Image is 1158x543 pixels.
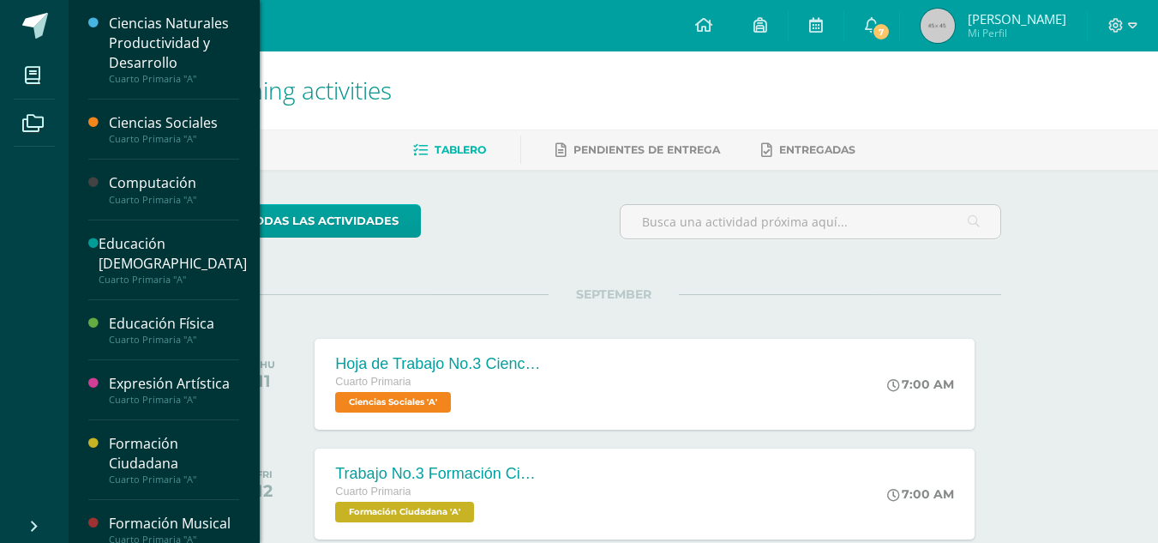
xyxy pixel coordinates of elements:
[621,205,1000,238] input: Busca una actividad próxima aquí...
[109,173,239,205] a: ComputaciónCuarto Primaria "A"
[109,14,239,85] a: Ciencias Naturales Productividad y DesarrolloCuarto Primaria "A"
[779,143,855,156] span: Entregadas
[109,374,239,406] a: Expresión ArtísticaCuarto Primaria "A"
[335,502,474,522] span: Formación Ciudadana 'A'
[99,274,247,286] div: Cuarto Primaria "A"
[256,480,273,501] div: 12
[109,113,239,133] div: Ciencias Sociales
[254,359,275,371] div: THU
[109,434,239,474] div: Formación Ciudadana
[335,486,411,498] span: Cuarto Primaria
[225,204,421,238] a: todas las Actividades
[109,133,239,145] div: Cuarto Primaria "A"
[887,486,954,502] div: 7:00 AM
[968,10,1066,27] span: [PERSON_NAME]
[335,465,541,483] div: Trabajo No.3 Formación Ciudadana
[887,377,954,392] div: 7:00 AM
[872,22,891,41] span: 7
[109,434,239,486] a: Formación CiudadanaCuarto Primaria "A"
[761,136,855,164] a: Entregadas
[555,136,720,164] a: Pendientes de entrega
[109,173,239,193] div: Computación
[109,374,239,394] div: Expresión Artística
[109,73,239,85] div: Cuarto Primaria "A"
[968,26,1066,40] span: Mi Perfil
[109,474,239,486] div: Cuarto Primaria "A"
[109,334,239,346] div: Cuarto Primaria "A"
[109,314,239,346] a: Educación FísicaCuarto Primaria "A"
[109,14,239,73] div: Ciencias Naturales Productividad y Desarrollo
[109,314,239,334] div: Educación Física
[254,371,275,391] div: 11
[921,9,955,43] img: 45x45
[109,113,239,145] a: Ciencias SocialesCuarto Primaria "A"
[109,194,239,206] div: Cuarto Primaria "A"
[335,376,411,388] span: Cuarto Primaria
[413,136,486,164] a: Tablero
[256,468,273,480] div: FRI
[335,392,451,413] span: Ciencias Sociales 'A'
[99,234,247,274] div: Educación [DEMOGRAPHIC_DATA]
[99,234,247,286] a: Educación [DEMOGRAPHIC_DATA]Cuarto Primaria "A"
[573,143,720,156] span: Pendientes de entrega
[109,394,239,406] div: Cuarto Primaria "A"
[549,287,679,302] span: SEPTEMBER
[435,143,486,156] span: Tablero
[109,514,239,534] div: Formación Musical
[335,355,541,373] div: Hoja de Trabajo No.3 Ciencias Sociales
